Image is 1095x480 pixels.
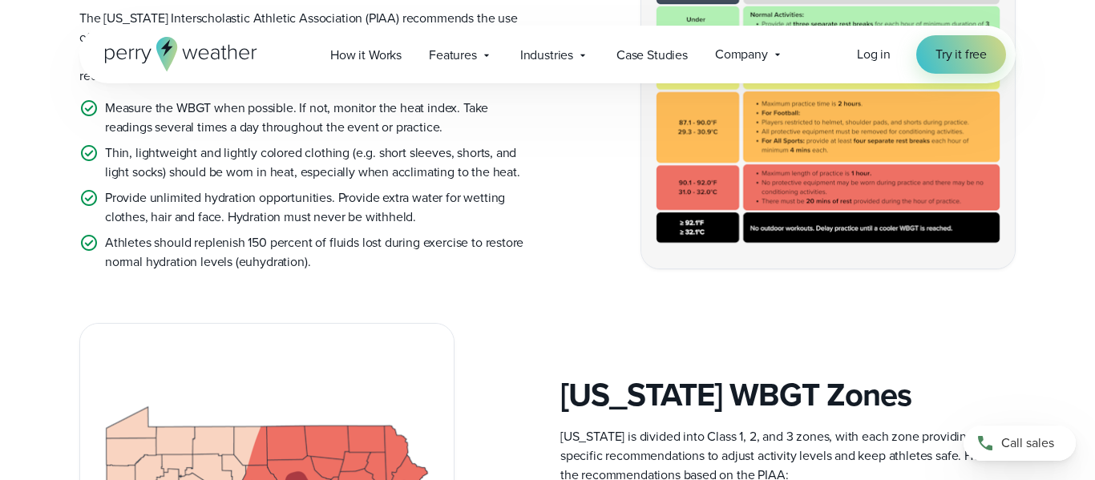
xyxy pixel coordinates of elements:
a: Call sales [964,426,1076,461]
span: The [US_STATE] Interscholastic Athletic Association (PIAA) recommends the use of (WBGT) as the pr... [79,9,518,85]
a: How it Works [317,38,415,71]
span: Company [715,45,768,64]
p: Athletes should replenish 150 percent of fluids lost during exercise to restore normal hydration ... [105,233,535,272]
h3: [US_STATE] WBGT Zones [560,376,1016,414]
span: Case Studies [616,46,688,65]
span: How it Works [330,46,402,65]
a: Try it free [916,35,1006,74]
span: Industries [520,46,573,65]
a: Log in [857,45,891,64]
p: Thin, lightweight and lightly colored clothing (e.g. short sleeves, shorts, and light socks) shou... [105,143,535,182]
span: Log in [857,45,891,63]
p: Provide unlimited hydration opportunities. Provide extra water for wetting clothes, hair and face... [105,188,535,227]
span: Features [429,46,477,65]
span: Call sales [1001,434,1054,453]
p: Measure the WBGT when possible. If not, monitor the heat index. Take readings several times a day... [105,99,535,137]
span: Try it free [935,45,987,64]
a: Case Studies [603,38,701,71]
